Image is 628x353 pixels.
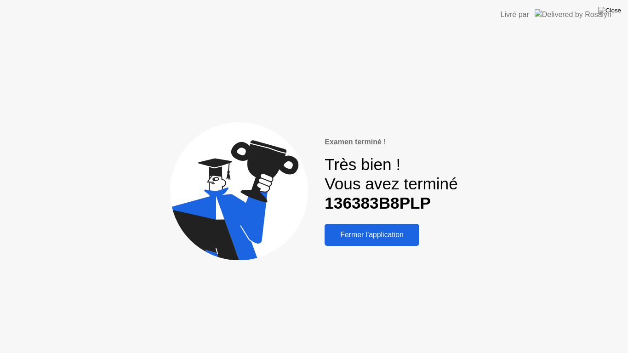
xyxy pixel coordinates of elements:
button: Fermer l'application [325,224,419,246]
img: Delivered by Rosalyn [535,9,611,20]
b: 136383B8PLP [325,194,431,212]
div: Très bien ! Vous avez terminé [325,155,457,213]
div: Livré par [501,9,529,20]
div: Fermer l'application [327,231,417,239]
img: Close [598,7,621,14]
div: Examen terminé ! [325,137,457,148]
